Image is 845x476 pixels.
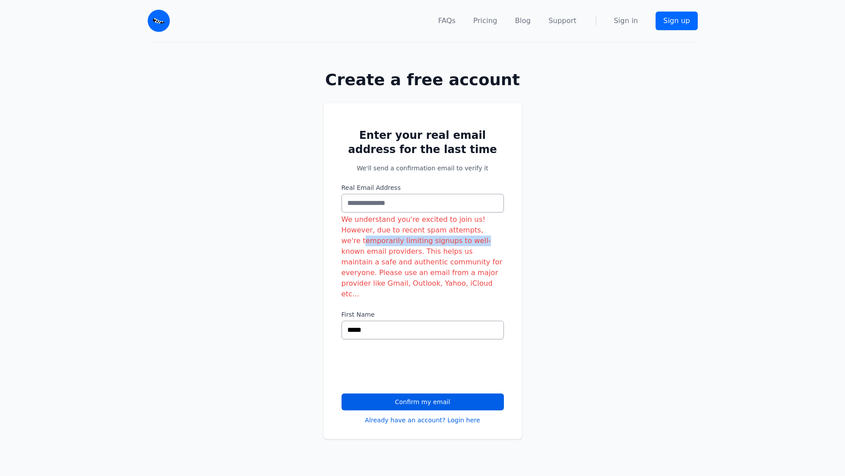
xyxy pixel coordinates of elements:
[295,71,550,89] h1: Create a free account
[342,310,504,319] label: First Name
[614,16,638,26] a: Sign in
[515,16,531,26] a: Blog
[656,12,697,30] a: Sign up
[438,16,456,26] a: FAQs
[548,16,576,26] a: Support
[473,16,497,26] a: Pricing
[365,416,480,425] a: Already have an account? Login here
[342,350,476,385] iframe: reCAPTCHA
[342,214,504,299] div: We understand you're excited to join us! However, due to recent spam attempts, we're temporarily ...
[342,393,504,410] button: Confirm my email
[342,183,504,192] label: Real Email Address
[148,10,170,32] img: Email Monster
[342,164,504,173] p: We'll send a confirmation email to verify it
[342,128,504,157] h2: Enter your real email address for the last time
